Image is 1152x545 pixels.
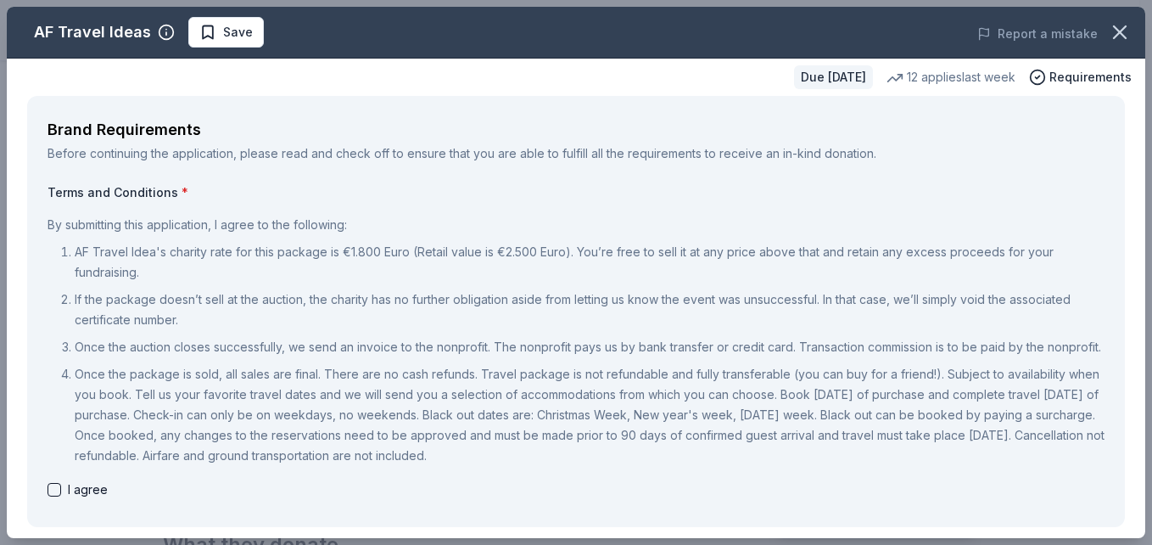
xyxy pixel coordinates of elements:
[1029,67,1132,87] button: Requirements
[794,65,873,89] div: Due [DATE]
[75,364,1104,466] p: Once the package is sold, all sales are final. There are no cash refunds. Travel package is not r...
[223,22,253,42] span: Save
[977,24,1098,44] button: Report a mistake
[75,337,1104,357] p: Once the auction closes successfully, we send an invoice to the nonprofit. The nonprofit pays us ...
[48,184,1104,201] label: Terms and Conditions
[68,480,108,500] span: I agree
[48,116,1104,143] div: Brand Requirements
[75,242,1104,283] p: AF Travel Idea's charity rate for this package is €1.800 Euro (Retail value is €2.500 Euro). You’...
[34,19,151,46] div: AF Travel Ideas
[188,17,264,48] button: Save
[48,215,1104,235] p: By submitting this application, I agree to the following:
[48,143,1104,164] div: Before continuing the application, please read and check off to ensure that you are able to fulfi...
[886,67,1015,87] div: 12 applies last week
[75,289,1104,330] p: If the package doesn’t sell at the auction, the charity has no further obligation aside from lett...
[1049,67,1132,87] span: Requirements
